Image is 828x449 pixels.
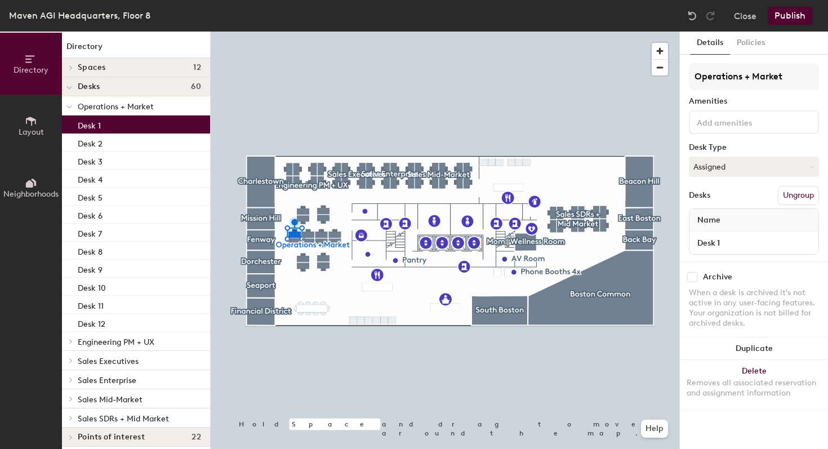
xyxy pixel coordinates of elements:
[703,273,732,282] div: Archive
[692,235,816,251] input: Unnamed desk
[78,190,103,203] p: Desk 5
[689,157,819,177] button: Assigned
[14,65,48,75] span: Directory
[78,433,145,442] span: Points of interest
[778,186,819,205] button: Ungroup
[78,262,103,275] p: Desk 9
[78,414,169,424] span: Sales SDRs + Mid Market
[690,32,730,55] button: Details
[78,63,106,72] span: Spaces
[193,63,201,72] span: 12
[705,10,716,21] img: Redo
[689,191,710,200] div: Desks
[695,115,796,128] input: Add amenities
[768,7,812,25] button: Publish
[680,337,828,360] button: Duplicate
[78,136,103,149] p: Desk 2
[78,395,143,404] span: Sales Mid-Market
[689,288,819,328] div: When a desk is archived it's not active in any user-facing features. Your organization is not bil...
[3,189,59,199] span: Neighborhoods
[192,433,201,442] span: 22
[9,8,150,23] div: Maven AGI Headquarters, Floor 8
[78,82,100,91] span: Desks
[78,376,136,385] span: Sales Enterprise
[680,360,828,410] button: DeleteRemoves all associated reservation and assignment information
[687,10,698,21] img: Undo
[78,357,139,366] span: Sales Executives
[78,280,106,293] p: Desk 10
[62,41,210,58] h1: Directory
[689,97,819,106] div: Amenities
[730,32,772,55] button: Policies
[78,244,103,257] p: Desk 8
[641,420,668,438] button: Help
[78,337,154,347] span: Engineering PM + UX
[191,82,201,91] span: 60
[687,378,821,398] div: Removes all associated reservation and assignment information
[78,154,103,167] p: Desk 3
[689,143,819,152] div: Desk Type
[78,118,101,131] p: Desk 1
[19,127,44,137] span: Layout
[78,316,105,329] p: Desk 12
[78,102,154,112] span: Operations + Market
[692,210,726,230] span: Name
[78,226,102,239] p: Desk 7
[78,298,104,311] p: Desk 11
[734,7,756,25] button: Close
[78,208,103,221] p: Desk 6
[78,172,103,185] p: Desk 4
